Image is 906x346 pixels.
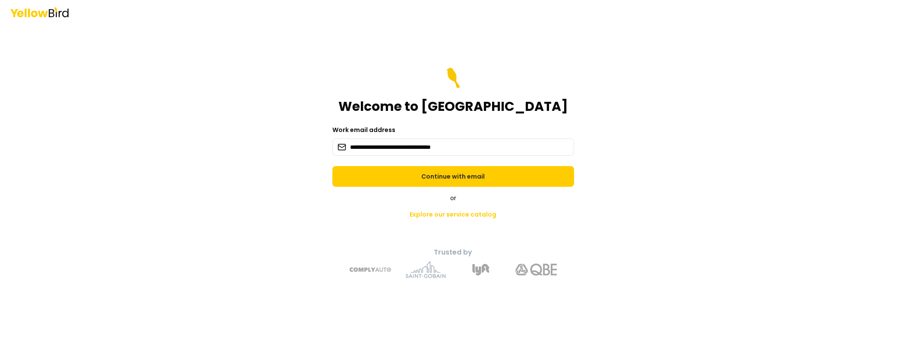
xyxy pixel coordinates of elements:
[338,99,568,114] h1: Welcome to [GEOGRAPHIC_DATA]
[332,166,574,187] button: Continue with email
[301,247,605,258] p: Trusted by
[403,206,503,223] a: Explore our service catalog
[450,194,456,202] span: or
[332,126,395,134] label: Work email address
